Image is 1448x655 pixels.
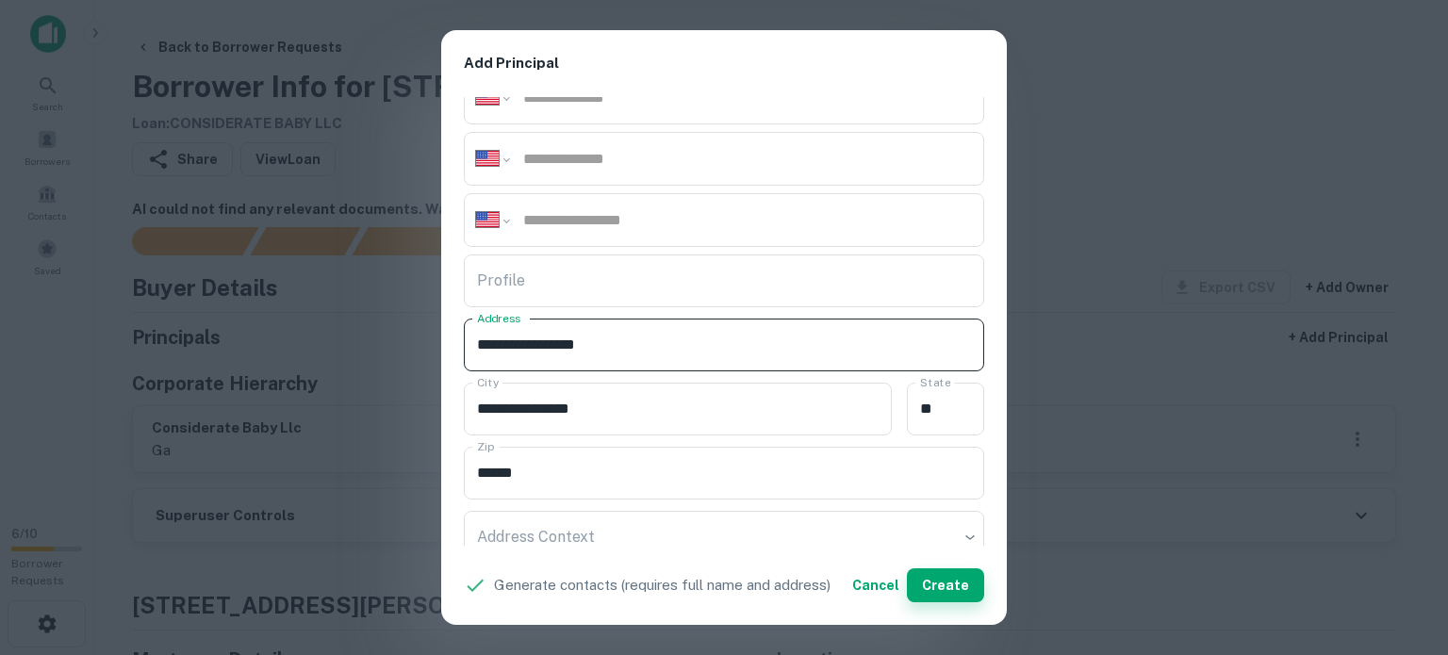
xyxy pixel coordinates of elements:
[441,30,1007,97] h2: Add Principal
[907,568,984,602] button: Create
[464,511,984,564] div: ​
[477,374,499,390] label: City
[477,438,494,454] label: Zip
[920,374,950,390] label: State
[494,574,831,597] p: Generate contacts (requires full name and address)
[477,310,520,326] label: Address
[1354,504,1448,595] iframe: Chat Widget
[845,568,907,602] button: Cancel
